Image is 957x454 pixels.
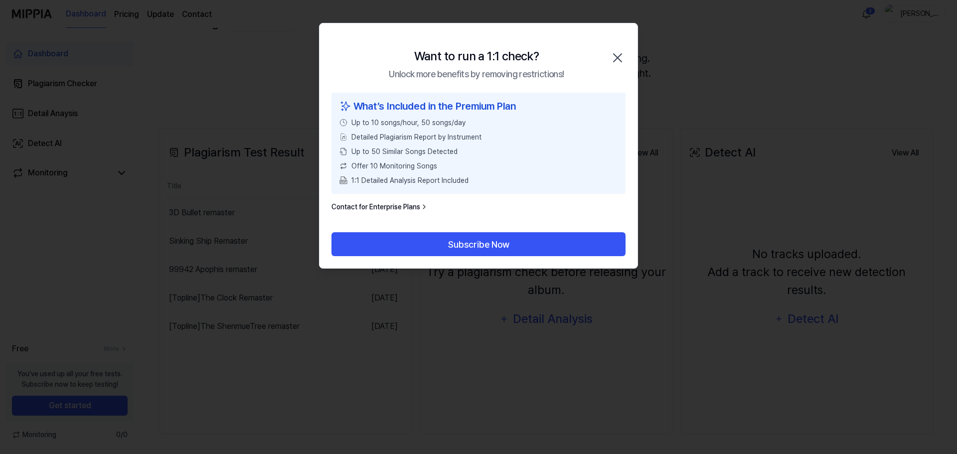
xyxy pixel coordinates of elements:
div: Want to run a 1:1 check? [414,47,539,65]
a: Contact for Enterprise Plans [331,202,428,212]
span: Detailed Plagiarism Report by Instrument [351,132,481,143]
span: Up to 50 Similar Songs Detected [351,147,458,157]
div: Unlock more benefits by removing restrictions! [389,67,564,81]
img: File Select [339,133,347,141]
span: Up to 10 songs/hour, 50 songs/day [351,118,466,128]
img: PDF Download [339,176,347,184]
img: sparkles icon [339,99,351,114]
div: What’s Included in the Premium Plan [339,99,618,114]
span: 1:1 Detailed Analysis Report Included [351,175,469,186]
button: Subscribe Now [331,232,626,256]
span: Offer 10 Monitoring Songs [351,161,437,171]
